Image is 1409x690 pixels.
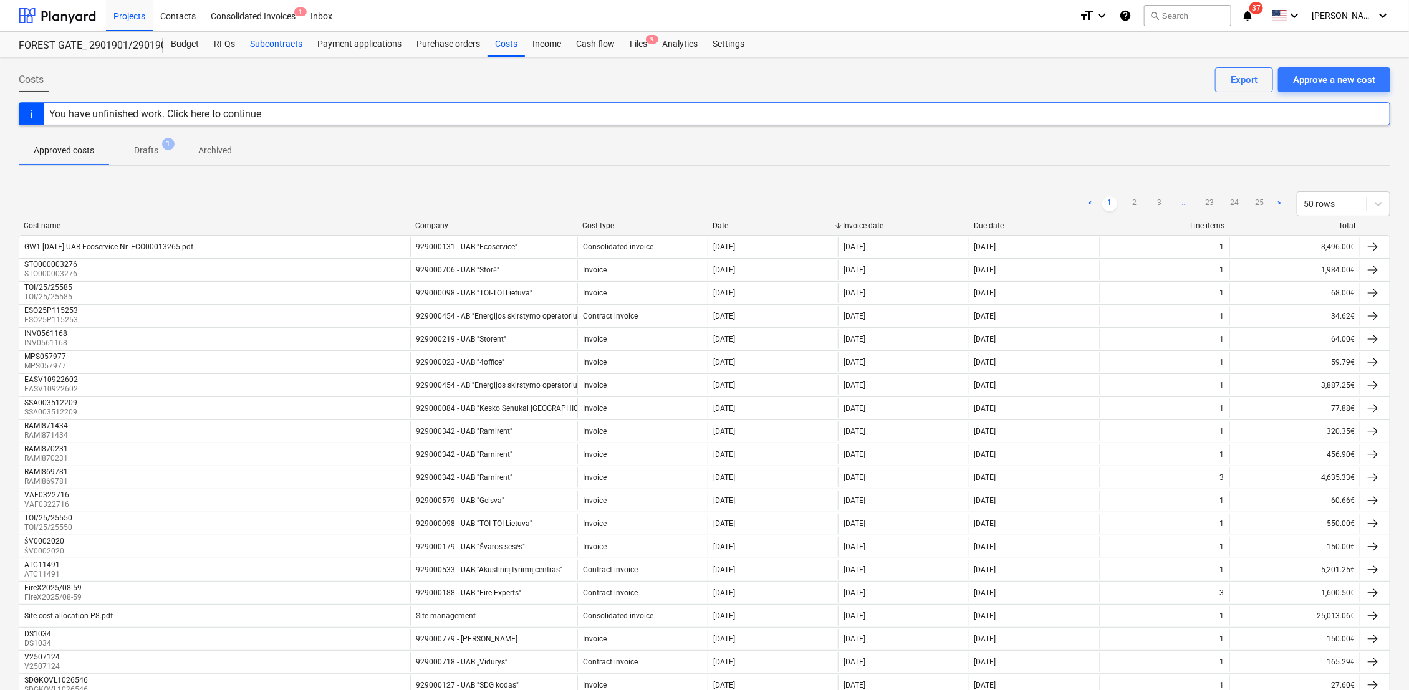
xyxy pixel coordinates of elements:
p: Approved costs [34,144,94,157]
p: TOI/25/25585 [24,292,75,302]
div: 929000454 - AB "Energijos skirstymo operatorius" [416,312,584,320]
div: 320.35€ [1229,421,1360,441]
div: [DATE] [974,473,996,482]
div: [DATE] [713,358,735,367]
div: 34.62€ [1229,306,1360,326]
div: 1 [1220,289,1224,297]
div: [DATE] [974,312,996,320]
div: 8,496.00€ [1229,237,1360,257]
a: Analytics [655,32,705,57]
div: [DATE] [844,289,865,297]
div: [DATE] [844,450,865,459]
p: STO000003276 [24,269,80,279]
div: [DATE] [974,496,996,505]
div: 68.00€ [1229,283,1360,303]
div: 150.00€ [1229,629,1360,649]
div: Invoice [583,358,607,367]
div: Invoice [583,542,607,551]
div: [DATE] [844,635,865,643]
div: [DATE] [844,335,865,343]
div: [DATE] [844,312,865,320]
div: [DATE] [713,588,735,597]
div: [DATE] [974,289,996,297]
div: STO000003276 [24,260,77,269]
a: Income [525,32,569,57]
div: [DATE] [844,565,865,574]
a: RFQs [206,32,243,57]
div: 929000706 - UAB "Storė" [416,266,499,275]
a: Payment applications [310,32,409,57]
div: [DATE] [713,565,735,574]
div: 929000131 - UAB "Ecoservice" [416,242,517,251]
div: GW1 [DATE] UAB Ecoservice Nr. ECO00013265.pdf [24,242,193,251]
div: ATC11491 [24,560,60,569]
a: Next page [1272,196,1287,211]
div: SDGKOVL1026546 [24,676,88,684]
div: RAMI871434 [24,421,68,430]
div: [DATE] [974,358,996,367]
div: Consolidated invoice [583,242,653,251]
div: 1 [1220,450,1224,459]
a: Budget [163,32,206,57]
div: 1 [1220,381,1224,390]
div: 456.90€ [1229,444,1360,464]
a: Settings [705,32,752,57]
div: 929000219 - UAB "Storent" [416,335,506,343]
div: Contract invoice [583,588,638,597]
div: 929000098 - UAB "TOI-TOI Lietuva" [416,289,532,297]
div: [DATE] [713,496,735,505]
a: Page 24 [1227,196,1242,211]
p: ESO25P115253 [24,315,80,325]
a: Page 23 [1202,196,1217,211]
a: Page 1 is your current page [1102,196,1117,211]
p: EASV10922602 [24,384,80,395]
div: Invoice [583,473,607,482]
div: [DATE] [844,681,865,689]
div: [DATE] [713,266,735,274]
div: [DATE] [844,658,865,666]
div: [DATE] [974,335,996,343]
div: [DATE] [974,681,996,689]
div: [DATE] [713,312,735,320]
div: Invoice [583,266,607,274]
div: [DATE] [844,519,865,528]
i: keyboard_arrow_down [1094,8,1109,23]
p: INV0561168 [24,338,70,348]
div: FOREST GATE_ 2901901/2901902/2901903 [19,39,148,52]
div: 929000533 - UAB "Akustinių tyrimų centras" [416,565,562,575]
div: [DATE] [844,404,865,413]
div: Cash flow [569,32,622,57]
a: ... [1177,196,1192,211]
div: [DATE] [974,588,996,597]
div: [DATE] [974,658,996,666]
div: Due date [974,221,1094,230]
div: 929000579 - UAB "Gelsva" [416,496,504,505]
p: V2507124 [24,661,62,672]
div: 77.88€ [1229,398,1360,418]
div: 929000342 - UAB "Ramirent" [416,427,512,436]
div: [DATE] [844,473,865,482]
div: 1 [1220,335,1224,343]
p: MPS057977 [24,361,69,371]
a: Subcontracts [243,32,310,57]
div: You have unfinished work. Click here to continue [49,108,261,120]
p: RAMI871434 [24,430,70,441]
div: [DATE] [974,266,996,274]
button: Export [1215,67,1273,92]
div: 1 [1220,358,1224,367]
div: 929000779 - [PERSON_NAME] [416,635,517,643]
div: [DATE] [844,611,865,620]
div: [DATE] [713,519,735,528]
span: Costs [19,72,44,87]
span: 1 [162,138,175,150]
div: [DATE] [713,658,735,666]
div: 929000179 - UAB "Švaros sesės" [416,542,525,552]
div: 929000098 - UAB "TOI-TOI Lietuva" [416,519,532,528]
div: Date [713,221,833,230]
div: 5,201.25€ [1229,560,1360,580]
a: Previous page [1082,196,1097,211]
i: notifications [1241,8,1254,23]
div: [DATE] [974,611,996,620]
